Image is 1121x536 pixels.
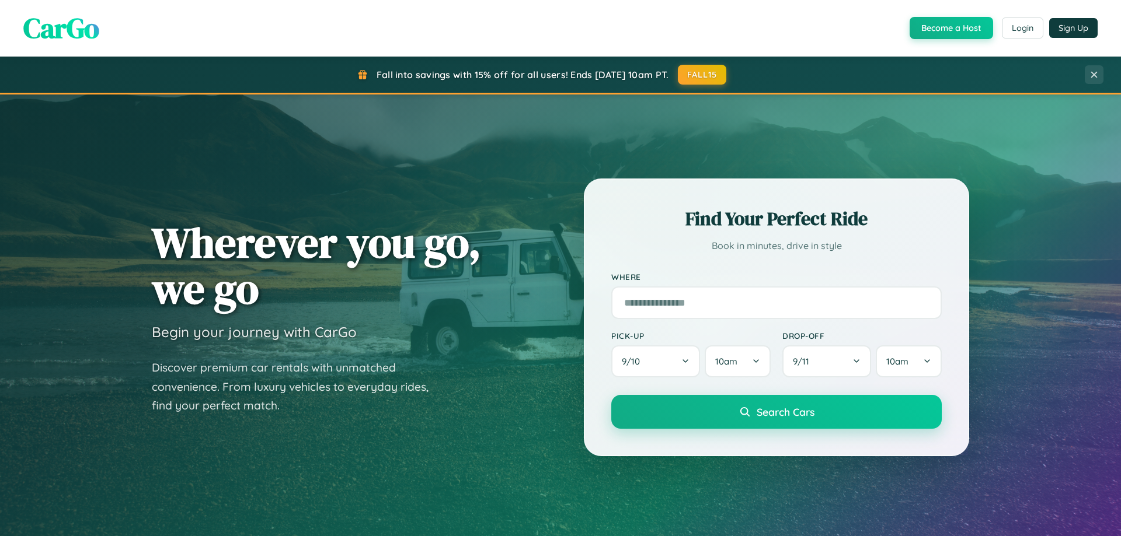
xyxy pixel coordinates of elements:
[611,272,942,282] label: Where
[793,356,815,367] span: 9 / 11
[152,323,357,341] h3: Begin your journey with CarGo
[678,65,727,85] button: FALL15
[1049,18,1098,38] button: Sign Up
[611,206,942,232] h2: Find Your Perfect Ride
[611,395,942,429] button: Search Cars
[705,345,771,377] button: 10am
[910,17,993,39] button: Become a Host
[611,345,700,377] button: 9/10
[611,237,942,254] p: Book in minutes, drive in style
[715,356,737,367] span: 10am
[782,331,942,341] label: Drop-off
[886,356,908,367] span: 10am
[23,9,99,47] span: CarGo
[377,69,669,80] span: Fall into savings with 15% off for all users! Ends [DATE] 10am PT.
[152,219,481,311] h1: Wherever you go, we go
[876,345,942,377] button: 10am
[1002,17,1043,38] button: Login
[611,331,771,341] label: Pick-up
[757,405,814,418] span: Search Cars
[622,356,646,367] span: 9 / 10
[782,345,871,377] button: 9/11
[152,358,444,415] p: Discover premium car rentals with unmatched convenience. From luxury vehicles to everyday rides, ...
